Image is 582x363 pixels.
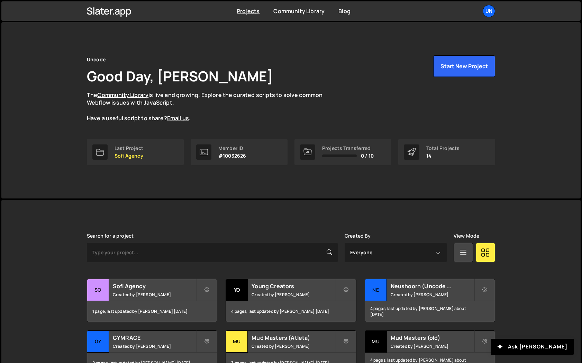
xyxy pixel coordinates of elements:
[87,279,217,322] a: So Sofi Agency Created by [PERSON_NAME] 1 page, last updated by [PERSON_NAME] [DATE]
[87,139,184,165] a: Last Project Sofi Agency
[252,292,335,298] small: Created by [PERSON_NAME]
[345,233,371,239] label: Created By
[365,279,387,301] div: Ne
[391,282,474,290] h2: Neushoorn (Uncode Workspace)
[87,67,273,86] h1: Good Day, [PERSON_NAME]
[252,343,335,349] small: Created by [PERSON_NAME]
[391,334,474,342] h2: Mud Masters (old)
[226,279,248,301] div: Yo
[113,292,196,298] small: Created by [PERSON_NAME]
[167,114,189,122] a: Email us
[87,331,109,353] div: GY
[218,153,246,159] p: #10032626
[87,91,336,122] p: The is live and growing. Explore the curated scripts to solve common Webflow issues with JavaScri...
[87,243,338,262] input: Type your project...
[252,282,335,290] h2: Young Creators
[115,145,143,151] div: Last Project
[87,301,217,322] div: 1 page, last updated by [PERSON_NAME] [DATE]
[361,153,374,159] span: 0 / 10
[226,279,356,322] a: Yo Young Creators Created by [PERSON_NAME] 4 pages, last updated by [PERSON_NAME] [DATE]
[483,5,495,17] a: Un
[226,301,356,322] div: 4 pages, last updated by [PERSON_NAME] [DATE]
[113,334,196,342] h2: GYMRACE
[87,55,106,64] div: Uncode
[87,233,134,239] label: Search for a project
[365,279,495,322] a: Ne Neushoorn (Uncode Workspace) Created by [PERSON_NAME] 4 pages, last updated by [PERSON_NAME] a...
[426,145,460,151] div: Total Projects
[273,7,325,15] a: Community Library
[391,292,474,298] small: Created by [PERSON_NAME]
[226,331,248,353] div: Mu
[87,279,109,301] div: So
[115,153,143,159] p: Sofi Agency
[113,282,196,290] h2: Sofi Agency
[237,7,260,15] a: Projects
[365,331,387,353] div: Mu
[433,55,495,77] button: Start New Project
[113,343,196,349] small: Created by [PERSON_NAME]
[252,334,335,342] h2: Mud Masters (Atleta)
[365,301,495,322] div: 4 pages, last updated by [PERSON_NAME] about [DATE]
[454,233,479,239] label: View Mode
[491,339,574,355] button: Ask [PERSON_NAME]
[391,343,474,349] small: Created by [PERSON_NAME]
[218,145,246,151] div: Member ID
[426,153,460,159] p: 14
[97,91,148,99] a: Community Library
[338,7,351,15] a: Blog
[322,145,374,151] div: Projects Transferred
